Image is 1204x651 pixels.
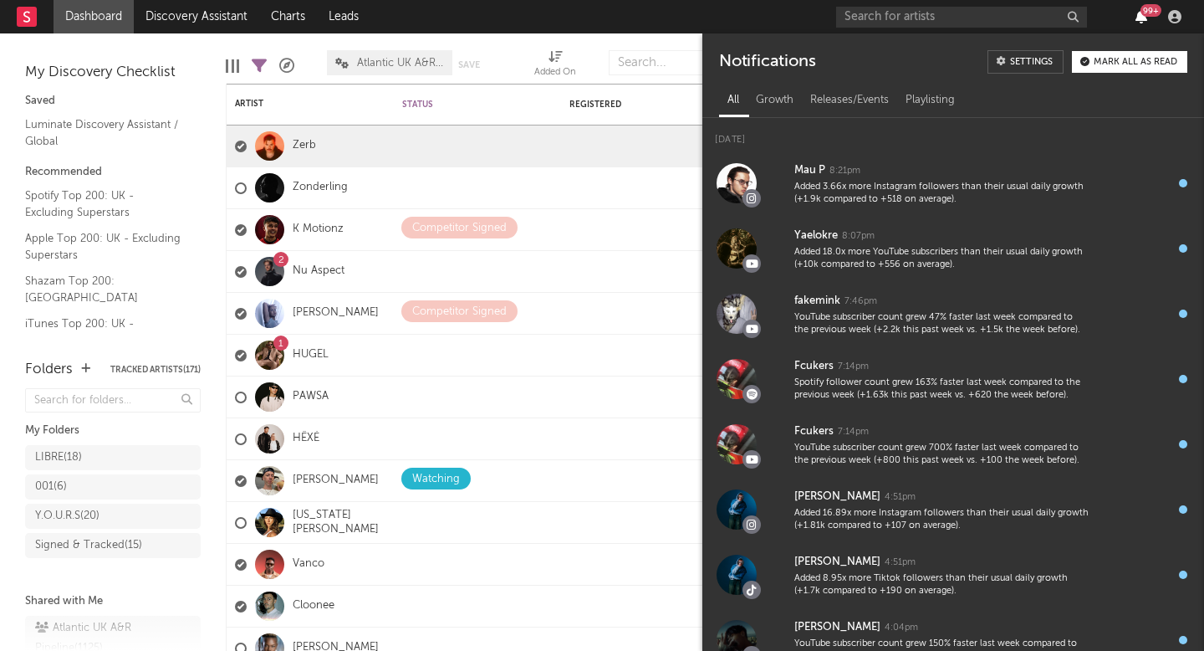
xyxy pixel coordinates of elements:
a: LIBRE(18) [25,445,201,470]
div: Notifications [719,50,815,74]
div: Yaelokre [794,226,838,246]
div: Status [402,100,511,110]
div: Artist [235,99,360,109]
div: Mau P [794,161,825,181]
div: A&R Pipeline [279,42,294,90]
div: Filters(145 of 171) [252,42,267,90]
div: Added 18.0x more YouTube subscribers than their usual daily growth (+10k compared to +556 on aver... [794,246,1089,272]
div: Mark all as read [1094,58,1177,67]
div: 99 + [1140,4,1161,17]
a: [PERSON_NAME]4:51pmAdded 8.95x more Tiktok followers than their usual daily growth (+1.7k compare... [702,542,1204,607]
input: Search... [609,50,734,75]
div: Competitor Signed [412,302,507,322]
button: Tracked Artists(171) [110,366,201,374]
a: Fcukers7:14pmSpotify follower count grew 163% faster last week compared to the previous week (+1.... [702,346,1204,412]
button: Save [458,60,480,69]
div: All [719,86,747,115]
div: [DATE] [702,118,1204,151]
div: Edit Columns [226,42,239,90]
div: Recommended [25,162,201,182]
a: Nu Aspect [293,264,344,279]
a: Apple Top 200: UK - Excluding Superstars [25,229,184,264]
a: Spotify Top 200: UK - Excluding Superstars [25,187,184,221]
div: Playlisting [897,86,963,115]
div: Fcukers [794,422,834,442]
div: Fcukers [794,356,834,377]
div: LIBRE ( 18 ) [35,448,82,468]
div: [PERSON_NAME] [794,618,880,638]
div: 7:46pm [844,295,877,308]
div: Spotify follower count grew 163% faster last week compared to the previous week (+1.63k this past... [794,377,1089,402]
div: Added 8.95x more Tiktok followers than their usual daily growth (+1.7k compared to +190 on average). [794,572,1089,598]
div: [PERSON_NAME] [794,487,880,507]
a: Settings [987,50,1064,74]
a: Mau P8:21pmAdded 3.66x more Instagram followers than their usual daily growth (+1.9k compared to ... [702,151,1204,216]
div: YouTube subscriber count grew 700% faster last week compared to the previous week (+800 this past... [794,442,1089,468]
div: 4:51pm [885,491,916,504]
div: 7:14pm [838,361,869,373]
div: Added On [534,63,576,83]
a: HËXĖ [293,432,319,446]
input: Search for folders... [25,388,201,413]
span: Atlantic UK A&R Pipeline [357,58,444,69]
a: Zonderling [293,181,348,195]
a: HUGEL [293,348,329,362]
a: [PERSON_NAME] [293,474,379,488]
div: Registered [569,100,670,110]
div: Competitor Signed [412,218,507,238]
a: 001(6) [25,474,201,500]
div: My Discovery Checklist [25,63,201,83]
div: 4:51pm [885,556,916,569]
div: Folders [25,360,73,380]
div: Saved [25,91,201,111]
div: Releases/Events [802,86,897,115]
div: My Folders [25,421,201,441]
a: Vanco [293,557,324,572]
a: Shazam Top 200: [GEOGRAPHIC_DATA] [25,272,184,306]
button: 99+ [1135,10,1147,23]
a: [PERSON_NAME]4:51pmAdded 16.89x more Instagram followers than their usual daily growth (+1.81k co... [702,477,1204,542]
div: Y.O.U.R.S ( 20 ) [35,506,99,526]
a: Yaelokre8:07pmAdded 18.0x more YouTube subscribers than their usual daily growth (+10k compared t... [702,216,1204,281]
div: Added 16.89x more Instagram followers than their usual daily growth (+1.81k compared to +107 on a... [794,507,1089,533]
a: [PERSON_NAME] [293,306,379,320]
div: [PERSON_NAME] [794,552,880,572]
div: 7:14pm [838,426,869,438]
div: Settings [1010,58,1053,67]
a: fakemink7:46pmYouTube subscriber count grew 47% faster last week compared to the previous week (+... [702,281,1204,346]
a: PAWSA [293,390,329,404]
div: Watching [412,469,460,490]
div: Shared with Me [25,592,201,612]
button: Mark all as read [1072,51,1187,73]
div: 8:21pm [829,165,860,177]
a: Fcukers7:14pmYouTube subscriber count grew 700% faster last week compared to the previous week (+... [702,412,1204,477]
div: Added 3.66x more Instagram followers than their usual daily growth (+1.9k compared to +518 on ave... [794,181,1089,207]
a: iTunes Top 200: UK - Excluding Catalog [25,315,184,349]
a: Signed & Tracked(15) [25,533,201,558]
div: 001 ( 6 ) [35,477,67,497]
div: fakemink [794,291,840,311]
div: Added On [534,42,576,90]
a: K Motionz [293,223,344,237]
a: Zerb [293,139,316,153]
input: Search for artists [836,7,1087,28]
div: 8:07pm [842,230,875,243]
a: [US_STATE][PERSON_NAME] [293,509,385,537]
a: Cloonee [293,599,334,613]
div: YouTube subscriber count grew 47% faster last week compared to the previous week (+2.2k this past... [794,311,1089,337]
a: Y.O.U.R.S(20) [25,504,201,529]
div: 4:04pm [885,622,918,634]
div: Growth [747,86,802,115]
div: Signed & Tracked ( 15 ) [35,536,142,556]
a: Luminate Discovery Assistant / Global [25,115,184,150]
